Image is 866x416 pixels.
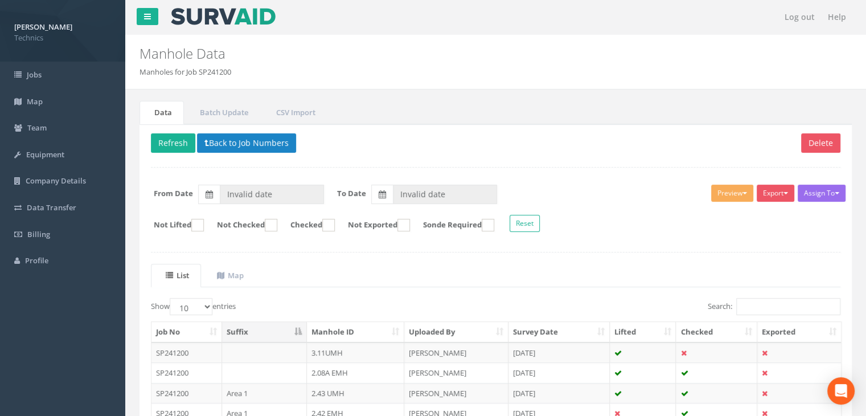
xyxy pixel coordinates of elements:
[202,264,256,287] a: Map
[27,229,50,239] span: Billing
[220,185,324,204] input: From Date
[801,133,840,153] button: Delete
[14,19,111,43] a: [PERSON_NAME] Technics
[25,255,48,266] span: Profile
[151,383,222,403] td: SP241200
[508,342,610,363] td: [DATE]
[508,383,610,403] td: [DATE]
[151,298,236,315] label: Show entries
[151,133,195,153] button: Refresh
[26,176,86,186] span: Company Details
[508,362,610,383] td: [DATE]
[139,101,184,124] a: Data
[708,298,840,315] label: Search:
[142,219,204,231] label: Not Lifted
[307,322,405,342] th: Manhole ID: activate to sort column ascending
[166,270,189,280] uib-tab-heading: List
[279,219,335,231] label: Checked
[676,322,757,342] th: Checked: activate to sort column ascending
[222,322,307,342] th: Suffix: activate to sort column descending
[337,188,366,199] label: To Date
[307,383,405,403] td: 2.43 UMH
[610,322,676,342] th: Lifted: activate to sort column ascending
[404,342,508,363] td: [PERSON_NAME]
[222,383,307,403] td: Area 1
[27,96,43,107] span: Map
[154,188,193,199] label: From Date
[736,298,840,315] input: Search:
[798,185,846,202] button: Assign To
[307,362,405,383] td: 2.08A EMH
[261,101,327,124] a: CSV Import
[827,377,855,405] div: Open Intercom Messenger
[336,219,410,231] label: Not Exported
[404,322,508,342] th: Uploaded By: activate to sort column ascending
[757,322,841,342] th: Exported: activate to sort column ascending
[185,101,260,124] a: Batch Update
[27,202,76,213] span: Data Transfer
[508,322,610,342] th: Survey Date: activate to sort column ascending
[151,322,222,342] th: Job No: activate to sort column ascending
[151,362,222,383] td: SP241200
[27,70,42,80] span: Jobs
[393,185,497,204] input: To Date
[139,46,730,61] h2: Manhole Data
[757,185,794,202] button: Export
[404,362,508,383] td: [PERSON_NAME]
[412,219,494,231] label: Sonde Required
[151,264,201,287] a: List
[510,215,540,232] button: Reset
[27,123,47,133] span: Team
[14,32,111,43] span: Technics
[139,67,231,78] li: Manholes for Job SP241200
[170,298,212,315] select: Showentries
[206,219,277,231] label: Not Checked
[404,383,508,403] td: [PERSON_NAME]
[307,342,405,363] td: 3.11UMH
[151,342,222,363] td: SP241200
[711,185,753,202] button: Preview
[26,149,64,160] span: Equipment
[14,22,72,32] strong: [PERSON_NAME]
[197,133,296,153] button: Back to Job Numbers
[217,270,244,280] uib-tab-heading: Map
